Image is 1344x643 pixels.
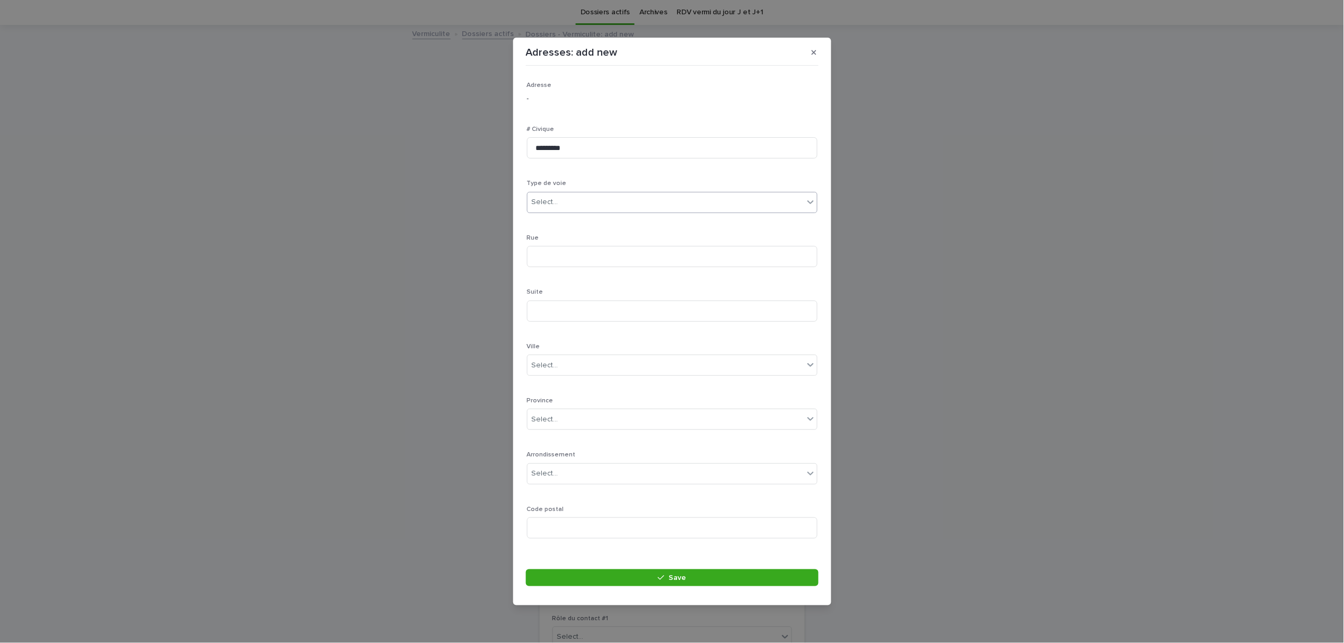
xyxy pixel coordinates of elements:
[526,46,618,59] p: Adresses: add new
[527,452,576,458] span: Arrondissement
[527,289,543,295] span: Suite
[527,343,540,350] span: Ville
[532,414,558,425] div: Select...
[527,235,539,241] span: Rue
[532,468,558,479] div: Select...
[669,574,686,582] span: Save
[527,398,554,404] span: Province
[532,197,558,208] div: Select...
[527,93,818,104] p: -
[527,82,552,89] span: Adresse
[527,126,555,133] span: # Civique
[527,506,564,513] span: Code postal
[532,360,558,371] div: Select...
[526,569,819,586] button: Save
[527,180,567,187] span: Type de voie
